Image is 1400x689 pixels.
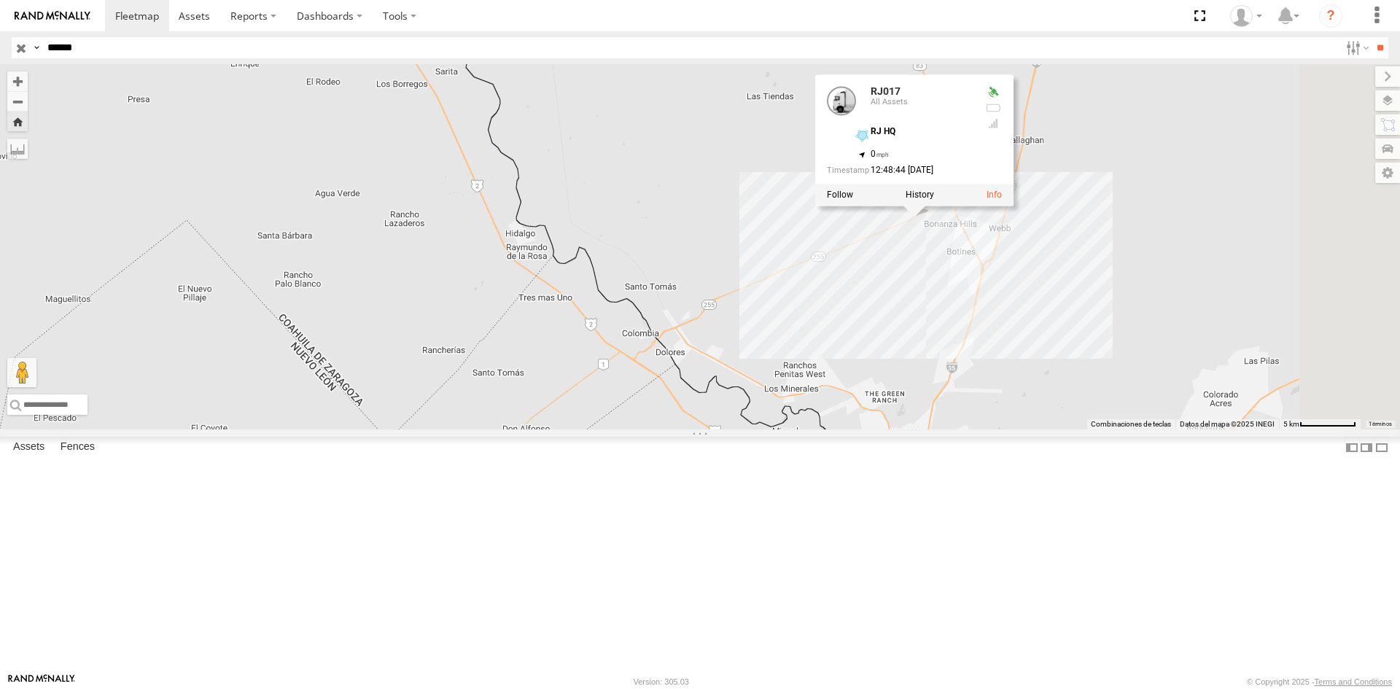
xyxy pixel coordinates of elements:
[1319,4,1342,28] i: ?
[31,37,42,58] label: Search Query
[987,190,1002,200] a: View Asset Details
[1180,420,1275,428] span: Datos del mapa ©2025 INEGI
[8,674,75,689] a: Visit our Website
[1315,677,1392,686] a: Terms and Conditions
[6,437,52,458] label: Assets
[871,85,901,97] a: RJ017
[827,190,853,200] label: Realtime tracking of Asset
[827,166,973,175] div: Date/time of location update
[1225,5,1267,27] div: Josue Jimenez
[1369,421,1392,427] a: Términos
[984,102,1002,114] div: No battery health information received from this device.
[984,86,1002,98] div: Valid GPS Fix
[7,358,36,387] button: Arrastra al hombrecito al mapa para abrir Street View
[1374,437,1389,458] label: Hide Summary Table
[7,139,28,159] label: Measure
[634,677,689,686] div: Version: 305.03
[1091,419,1171,429] button: Combinaciones de teclas
[871,149,889,160] span: 0
[827,86,856,115] a: View Asset Details
[53,437,102,458] label: Fences
[1247,677,1392,686] div: © Copyright 2025 -
[1279,419,1361,429] button: Escala del mapa: 5 km por 74 píxeles
[1375,163,1400,183] label: Map Settings
[871,127,973,136] div: RJ HQ
[7,112,28,131] button: Zoom Home
[984,118,1002,130] div: Last Event GSM Signal Strength
[7,71,28,91] button: Zoom in
[15,11,90,21] img: rand-logo.svg
[1359,437,1374,458] label: Dock Summary Table to the Right
[1283,420,1299,428] span: 5 km
[7,91,28,112] button: Zoom out
[1345,437,1359,458] label: Dock Summary Table to the Left
[906,190,934,200] label: View Asset History
[871,98,973,106] div: All Assets
[1340,37,1372,58] label: Search Filter Options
